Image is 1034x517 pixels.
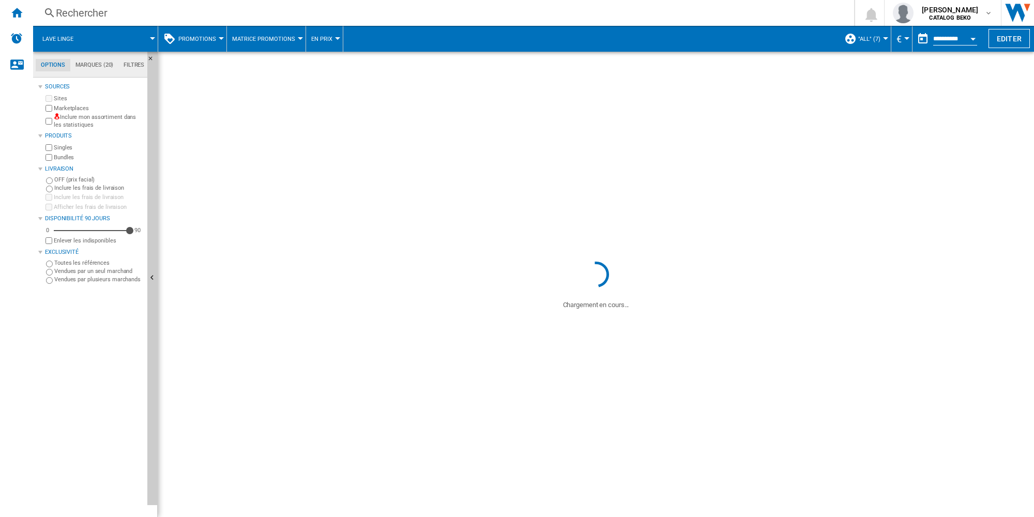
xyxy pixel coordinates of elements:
[45,105,52,112] input: Marketplaces
[922,5,978,15] span: [PERSON_NAME]
[54,267,143,275] label: Vendues par un seul marchand
[232,26,300,52] button: Matrice Promotions
[54,144,143,151] label: Singles
[858,36,880,42] span: "ALL" (7)
[10,32,23,44] img: alerts-logo.svg
[54,259,143,267] label: Toutes les références
[54,95,143,102] label: Sites
[70,59,118,71] md-tab-item: Marques (20)
[163,26,221,52] div: Promotions
[54,113,60,119] img: mysite-not-bg-18x18.png
[45,215,143,223] div: Disponibilité 90 Jours
[45,248,143,256] div: Exclusivité
[311,36,332,42] span: En Prix
[54,203,143,211] label: Afficher les frais de livraison
[45,237,52,244] input: Afficher les frais de livraison
[36,59,70,71] md-tab-item: Options
[147,52,160,70] button: Masquer
[45,154,52,161] input: Bundles
[54,104,143,112] label: Marketplaces
[54,193,143,201] label: Inclure les frais de livraison
[42,26,84,52] button: Lave linge
[896,26,907,52] button: €
[178,36,216,42] span: Promotions
[311,26,338,52] button: En Prix
[45,95,52,102] input: Sites
[43,226,52,234] div: 0
[54,184,143,192] label: Inclure les frais de livraison
[893,3,914,23] img: profile.jpg
[54,154,143,161] label: Bundles
[54,276,143,283] label: Vendues par plusieurs marchands
[46,269,53,276] input: Vendues par un seul marchand
[232,36,295,42] span: Matrice Promotions
[54,176,143,184] label: OFF (prix facial)
[42,36,73,42] span: Lave linge
[54,113,143,129] label: Inclure mon assortiment dans les statistiques
[45,144,52,151] input: Singles
[964,28,982,47] button: Open calendar
[45,115,52,128] input: Inclure mon assortiment dans les statistiques
[132,226,143,234] div: 90
[45,83,143,91] div: Sources
[913,28,933,49] button: md-calendar
[46,261,53,267] input: Toutes les références
[46,277,53,284] input: Vendues par plusieurs marchands
[56,6,827,20] div: Rechercher
[54,225,130,236] md-slider: Disponibilité
[38,26,153,52] div: Lave linge
[46,186,53,192] input: Inclure les frais de livraison
[929,14,971,21] b: CATALOG BEKO
[858,26,886,52] button: "ALL" (7)
[45,204,52,210] input: Afficher les frais de livraison
[147,52,158,505] button: Masquer
[54,237,143,245] label: Enlever les indisponibles
[844,26,886,52] div: "ALL" (7)
[891,26,913,52] md-menu: Currency
[989,29,1030,48] button: Editer
[45,194,52,201] input: Inclure les frais de livraison
[118,59,149,71] md-tab-item: Filtres
[46,177,53,184] input: OFF (prix facial)
[563,301,629,309] ng-transclude: Chargement en cours...
[178,26,221,52] button: Promotions
[45,165,143,173] div: Livraison
[45,132,143,140] div: Produits
[896,34,902,44] span: €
